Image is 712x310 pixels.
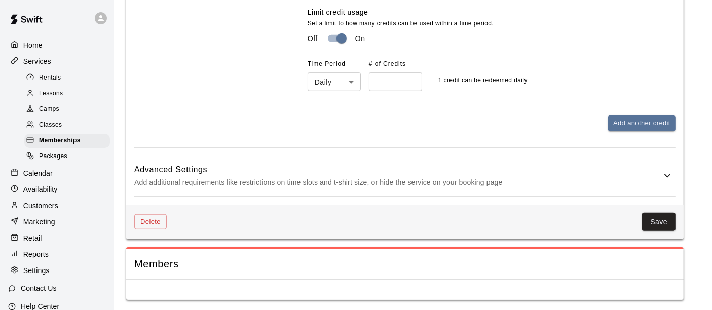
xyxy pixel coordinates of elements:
[24,149,110,164] div: Packages
[8,182,106,197] a: Availability
[8,263,106,278] a: Settings
[24,133,114,149] a: Memberships
[23,201,58,211] p: Customers
[308,56,355,72] span: Time Period
[39,151,67,162] span: Packages
[308,33,318,44] p: Off
[8,247,106,262] a: Reports
[134,257,676,271] span: Members
[8,230,106,246] a: Retail
[308,72,361,91] div: Daily
[24,149,114,165] a: Packages
[308,8,368,16] label: Limit credit usage
[24,118,114,133] a: Classes
[24,134,110,148] div: Memberships
[39,73,61,83] span: Rentals
[438,75,528,86] p: 1 credit can be redeemed daily
[8,54,106,69] a: Services
[24,102,114,118] a: Camps
[134,176,661,189] p: Add additional requirements like restrictions on time slots and t-shirt size, or hide the service...
[134,163,661,176] h6: Advanced Settings
[23,249,49,259] p: Reports
[23,168,53,178] p: Calendar
[134,214,167,230] button: Delete
[39,120,62,130] span: Classes
[39,104,59,114] span: Camps
[8,214,106,229] a: Marketing
[21,283,57,293] p: Contact Us
[608,115,676,131] button: Add another credit
[24,86,114,101] a: Lessons
[369,56,422,72] span: # of Credits
[24,118,110,132] div: Classes
[8,37,106,53] a: Home
[23,265,50,276] p: Settings
[24,102,110,117] div: Camps
[39,136,81,146] span: Memberships
[23,217,55,227] p: Marketing
[134,156,676,196] div: Advanced SettingsAdd additional requirements like restrictions on time slots and t-shirt size, or...
[308,19,676,29] p: Set a limit to how many credits can be used within a time period.
[24,71,110,85] div: Rentals
[23,233,42,243] p: Retail
[8,166,106,181] a: Calendar
[642,213,676,231] button: Save
[24,87,110,101] div: Lessons
[23,40,43,50] p: Home
[8,198,106,213] a: Customers
[24,70,114,86] a: Rentals
[23,184,58,195] p: Availability
[23,56,51,66] p: Services
[355,33,365,44] p: On
[39,89,63,99] span: Lessons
